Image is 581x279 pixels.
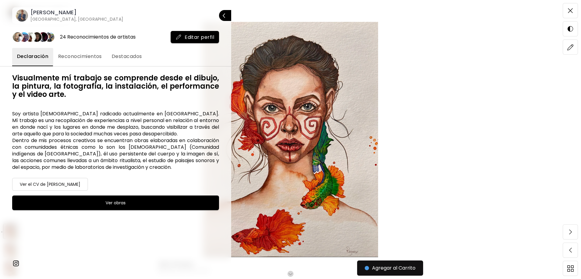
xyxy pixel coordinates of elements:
[30,9,123,16] h6: [PERSON_NAME]
[176,34,182,40] img: mail
[106,199,126,206] h6: Ver obras
[112,53,142,60] span: Destacados
[12,196,219,210] button: Ver obras
[30,16,123,22] h6: [GEOGRAPHIC_DATA], [GEOGRAPHIC_DATA]
[176,34,214,40] span: Editar perfil
[12,111,219,171] h6: Soy artista [DEMOGRAPHIC_DATA] radicado actualmente en [GEOGRAPHIC_DATA]. Mí trabajo es una recop...
[58,53,102,60] span: Reconocimientos
[171,31,219,43] button: mailEditar perfil
[12,74,219,98] h6: Visualmente mí trabajo se comprende desde el dibujo, la pintura, la fotografía, la instalación, e...
[20,181,80,188] h6: Ver el CV de [PERSON_NAME]
[17,53,48,60] span: Declaración
[12,260,19,267] img: instagram
[60,34,136,40] div: 24 Reconocimientos de artistas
